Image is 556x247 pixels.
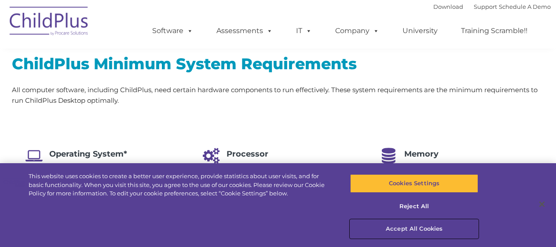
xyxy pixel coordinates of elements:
button: Cookies Settings [350,174,478,193]
h2: ChildPlus Minimum System Requirements [12,54,544,74]
a: IT [287,22,321,40]
span: Processor [227,149,268,159]
a: Company [326,22,388,40]
button: Reject All [350,197,478,216]
span: Phone number [266,87,304,94]
h4: Operating System* [49,148,177,160]
a: Assessments [208,22,282,40]
div: This website uses cookies to create a better user experience, provide statistics about user visit... [29,172,333,198]
font: | [433,3,551,10]
a: Download [433,3,463,10]
button: Close [532,195,552,214]
button: Accept All Cookies [350,220,478,238]
a: Schedule A Demo [499,3,551,10]
span: Memory [404,149,439,159]
p: Windows 10 Professional or Windows 11 [49,163,177,173]
a: Support [474,3,497,10]
img: ChildPlus by Procare Solutions [5,0,93,45]
a: University [394,22,446,40]
p: All computer software, including ChildPlus, need certain hardware components to run effectively. ... [12,85,544,106]
span: Last name [266,51,293,58]
a: Training Scramble!! [452,22,536,40]
a: Software [143,22,202,40]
